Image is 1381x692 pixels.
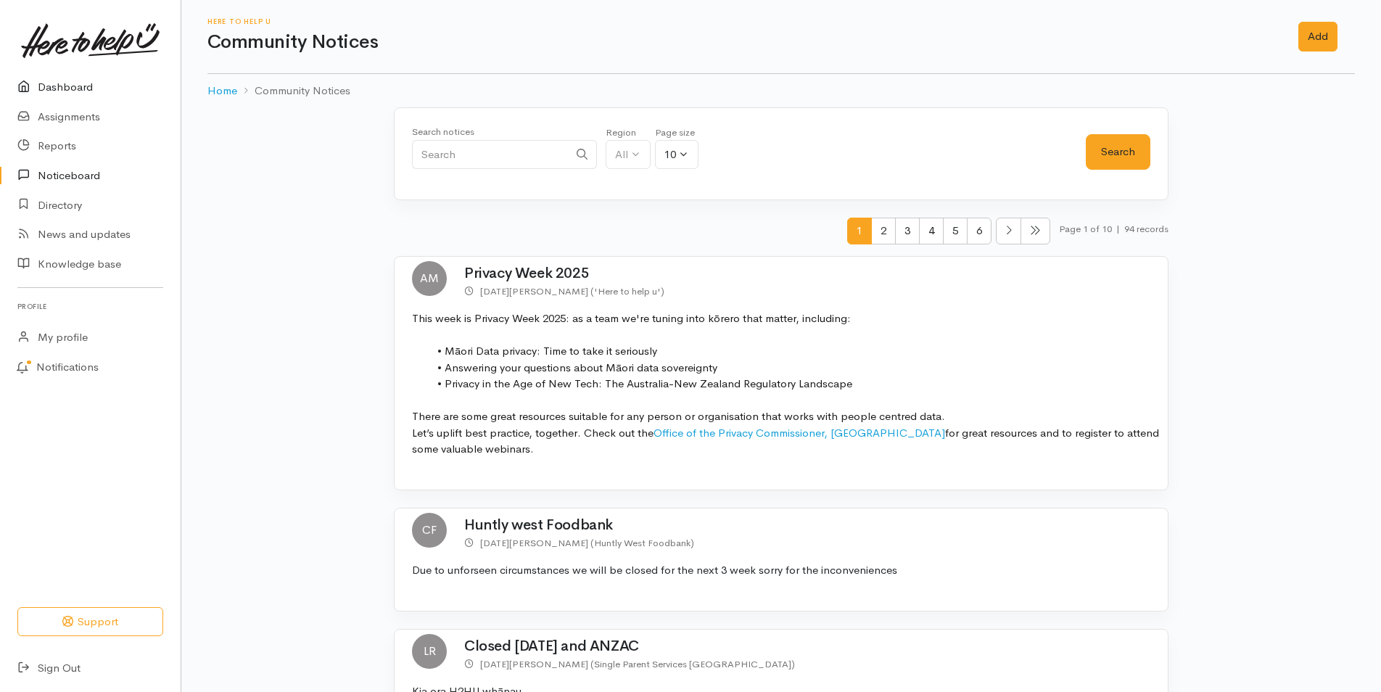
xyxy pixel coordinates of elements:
li: Next page [996,218,1021,244]
span: | [1116,223,1120,235]
nav: breadcrumb [207,74,1355,108]
li: Community Notices [237,83,350,99]
p: Due to unforseen circumstances we will be closed for the next 3 week sorry for the inconveniences [412,562,1159,579]
span: 6 [967,218,992,244]
span: CF [412,513,447,548]
span: 4 [919,218,944,244]
h1: Community Notices [207,32,1281,53]
span: Answering your questions about Māori data sovereignty [445,361,717,374]
h6: Profile [17,297,163,316]
span: Privacy in the Age of New Tech: The Australia-New Zealand Regulatory Landscape [445,376,852,390]
a: Home [207,83,237,99]
button: All [606,140,651,170]
li: Last page [1021,218,1050,244]
button: Search [1086,134,1150,170]
button: 10 [655,140,698,170]
span: There are some great resources suitable for any person or organisation that works with people cen... [412,409,945,423]
time: [DATE] [480,285,509,297]
button: Support [17,607,163,637]
div: All [615,147,628,163]
h6: Here to help u [207,17,1281,25]
span: 1 [847,218,872,244]
span: LR [412,634,447,669]
input: Search [412,140,569,170]
span: This week is Privacy Week 2025: as a team we're tuning into kōrero that matter, including: [412,311,851,325]
time: [DATE] [480,658,509,670]
a: Office of the Privacy Commissioner, [GEOGRAPHIC_DATA] [654,426,945,440]
span: Let’s uplift best practice, together. Check out the [412,426,654,440]
a: Add [1298,22,1337,52]
time: [DATE] [480,537,509,549]
span: AM [412,261,447,296]
h2: Huntly west Foodbank [464,517,1168,533]
div: Page size [655,125,698,140]
span: 3 [895,218,920,244]
p: [PERSON_NAME] (Huntly West Foodbank) [464,535,1168,551]
p: [PERSON_NAME] ('Here to help u') [464,284,1168,299]
div: Region [606,125,651,140]
small: Page 1 of 10 94 records [1059,218,1168,256]
p: [PERSON_NAME] (Single Parent Services [GEOGRAPHIC_DATA]) [464,656,1168,672]
span: 2 [871,218,896,244]
span: Māori Data privacy: Time to take it seriously [445,344,657,358]
h2: Privacy Week 2025 [464,265,1168,281]
small: Search notices [412,125,474,138]
h2: Closed [DATE] and ANZAC [464,638,1168,654]
span: 5 [943,218,968,244]
div: 10 [664,147,676,163]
